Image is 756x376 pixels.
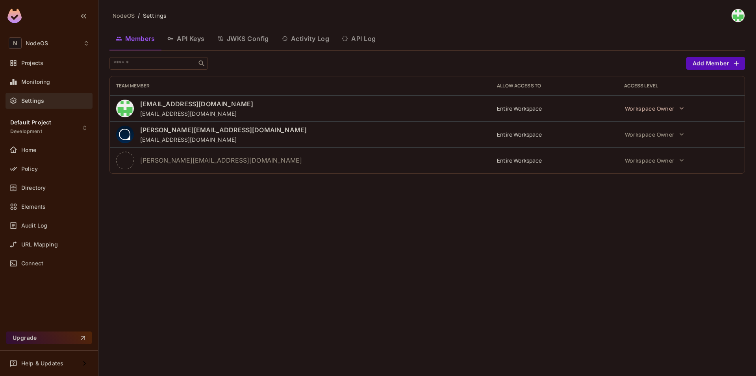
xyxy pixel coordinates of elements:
button: Workspace Owner [621,100,688,116]
span: Development [10,128,42,135]
span: N [9,37,22,49]
span: [PERSON_NAME][EMAIL_ADDRESS][DOMAIN_NAME] [140,156,302,165]
button: API Log [335,29,382,48]
span: [EMAIL_ADDRESS][DOMAIN_NAME] [140,110,253,117]
img: 202211567 [116,126,134,143]
span: Directory [21,185,46,191]
span: NodeOS [113,12,135,19]
span: [PERSON_NAME][EMAIL_ADDRESS][DOMAIN_NAME] [140,126,307,134]
span: [EMAIL_ADDRESS][DOMAIN_NAME] [140,136,307,143]
span: Elements [21,204,46,210]
button: Activity Log [275,29,336,48]
span: Audit Log [21,222,47,229]
button: Add Member [686,57,745,70]
button: Workspace Owner [621,152,688,168]
span: Connect [21,260,43,267]
img: 220750067 [116,100,134,117]
button: Upgrade [6,332,92,344]
div: Allow Access to [497,83,611,89]
span: Help & Updates [21,360,63,367]
span: URL Mapping [21,241,58,248]
li: / [138,12,140,19]
span: Monitoring [21,79,50,85]
span: Settings [21,98,44,104]
span: Settings [143,12,167,19]
span: Projects [21,60,43,66]
button: Members [109,29,161,48]
img: tanishq@quantegies.com [732,9,745,22]
div: Entire Workspace [497,131,611,138]
button: Workspace Owner [621,126,688,142]
div: Access Level [624,83,738,89]
span: Default Project [10,119,51,126]
span: [EMAIL_ADDRESS][DOMAIN_NAME] [140,100,253,108]
span: Policy [21,166,38,172]
button: API Keys [161,29,211,48]
img: SReyMgAAAABJRU5ErkJggg== [7,9,22,23]
div: Team Member [116,83,484,89]
span: Home [21,147,37,153]
div: Entire Workspace [497,105,611,112]
span: Workspace: NodeOS [26,40,48,46]
div: Entire Workspace [497,157,611,164]
button: JWKS Config [211,29,275,48]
